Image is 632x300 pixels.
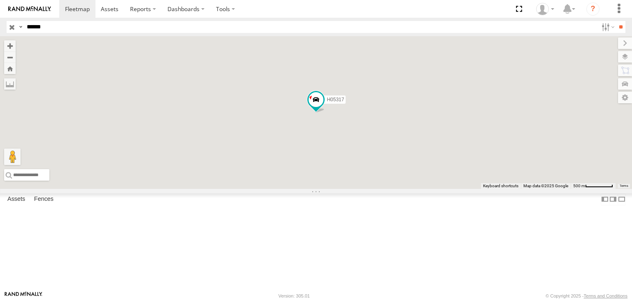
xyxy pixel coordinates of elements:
[584,293,627,298] a: Terms and Conditions
[618,193,626,205] label: Hide Summary Table
[4,78,16,90] label: Measure
[620,184,628,188] a: Terms
[4,149,21,165] button: Drag Pegman onto the map to open Street View
[279,293,310,298] div: Version: 305.01
[546,293,627,298] div: © Copyright 2025 -
[5,292,42,300] a: Visit our Website
[609,193,617,205] label: Dock Summary Table to the Right
[483,183,518,189] button: Keyboard shortcuts
[601,193,609,205] label: Dock Summary Table to the Left
[17,21,24,33] label: Search Query
[8,6,51,12] img: rand-logo.svg
[4,40,16,51] button: Zoom in
[571,183,616,189] button: Map Scale: 500 m per 64 pixels
[586,2,599,16] i: ?
[4,63,16,74] button: Zoom Home
[618,92,632,103] label: Map Settings
[598,21,616,33] label: Search Filter Options
[4,51,16,63] button: Zoom out
[573,184,585,188] span: 500 m
[3,193,29,205] label: Assets
[533,3,557,15] div: Alfonso Garay
[30,193,58,205] label: Fences
[327,97,344,102] span: H05317
[523,184,568,188] span: Map data ©2025 Google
